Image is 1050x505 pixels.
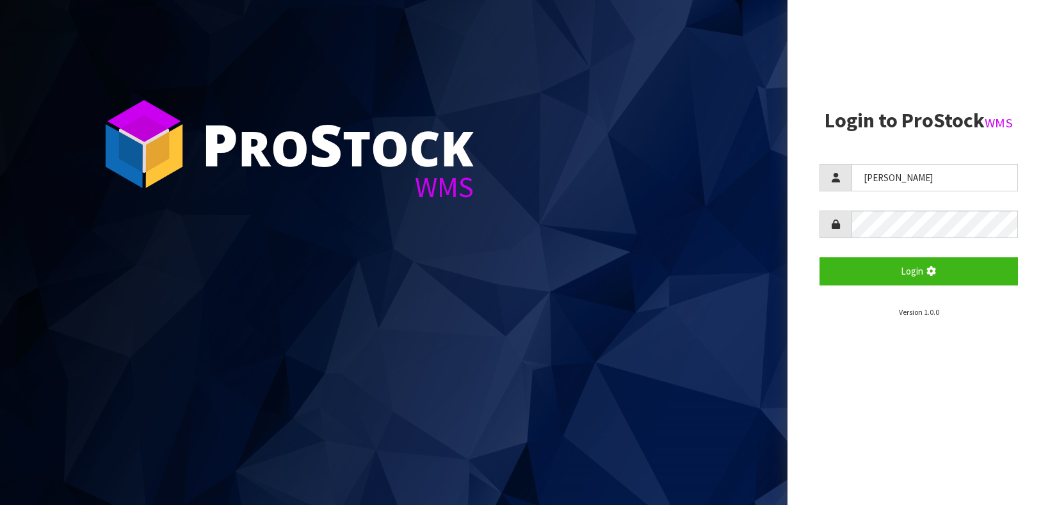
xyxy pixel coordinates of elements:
[202,115,474,173] div: ro tock
[985,115,1013,131] small: WMS
[899,307,939,317] small: Version 1.0.0
[820,109,1018,132] h2: Login to ProStock
[202,105,238,183] span: P
[852,164,1018,191] input: Username
[309,105,343,183] span: S
[202,173,474,202] div: WMS
[96,96,192,192] img: ProStock Cube
[820,257,1018,285] button: Login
